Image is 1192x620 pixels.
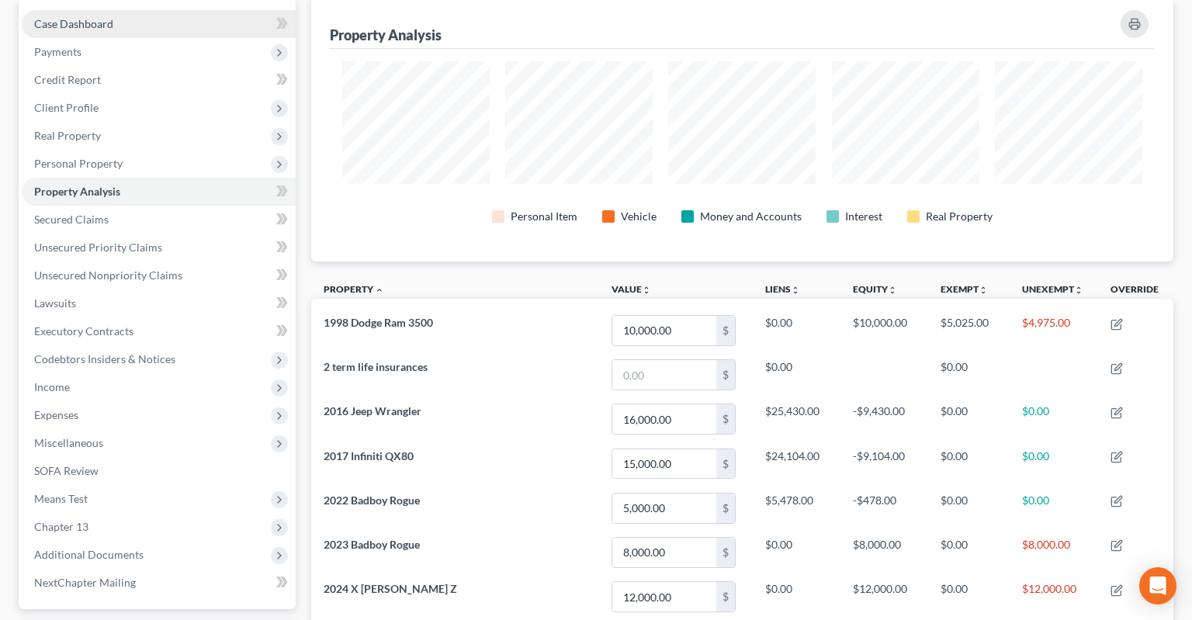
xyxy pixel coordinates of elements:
[642,286,651,295] i: unfold_more
[928,397,1010,442] td: $0.00
[765,283,800,295] a: Liensunfold_more
[34,548,144,561] span: Additional Documents
[928,574,1010,618] td: $0.00
[34,324,133,338] span: Executory Contracts
[324,360,428,373] span: 2 term life insurances
[716,582,735,611] div: $
[716,494,735,523] div: $
[716,360,735,390] div: $
[840,574,928,618] td: $12,000.00
[753,574,840,618] td: $0.00
[324,582,457,595] span: 2024 X [PERSON_NAME] Z
[375,286,384,295] i: expand_less
[34,213,109,226] span: Secured Claims
[840,442,928,486] td: -$9,104.00
[34,157,123,170] span: Personal Property
[22,178,296,206] a: Property Analysis
[928,308,1010,352] td: $5,025.00
[612,316,716,345] input: 0.00
[34,576,136,589] span: NextChapter Mailing
[1098,274,1173,309] th: Override
[511,209,577,224] div: Personal Item
[926,209,993,224] div: Real Property
[753,397,840,442] td: $25,430.00
[1074,286,1083,295] i: unfold_more
[1010,442,1098,486] td: $0.00
[34,436,103,449] span: Miscellaneous
[753,530,840,574] td: $0.00
[612,582,716,611] input: 0.00
[1010,397,1098,442] td: $0.00
[612,494,716,523] input: 0.00
[928,442,1010,486] td: $0.00
[324,449,414,462] span: 2017 Infiniti QX80
[853,283,897,295] a: Equityunfold_more
[753,308,840,352] td: $0.00
[324,538,420,551] span: 2023 Badboy Rogue
[34,352,175,365] span: Codebtors Insiders & Notices
[840,308,928,352] td: $10,000.00
[34,408,78,421] span: Expenses
[22,457,296,485] a: SOFA Review
[34,268,182,282] span: Unsecured Nonpriority Claims
[612,283,651,295] a: Valueunfold_more
[700,209,802,224] div: Money and Accounts
[716,316,735,345] div: $
[791,286,800,295] i: unfold_more
[1010,486,1098,530] td: $0.00
[1010,530,1098,574] td: $8,000.00
[34,45,81,58] span: Payments
[716,404,735,434] div: $
[22,206,296,234] a: Secured Claims
[1022,283,1083,295] a: Unexemptunfold_more
[22,569,296,597] a: NextChapter Mailing
[34,185,120,198] span: Property Analysis
[888,286,897,295] i: unfold_more
[22,66,296,94] a: Credit Report
[34,129,101,142] span: Real Property
[612,538,716,567] input: 0.00
[840,486,928,530] td: -$478.00
[22,262,296,289] a: Unsecured Nonpriority Claims
[34,101,99,114] span: Client Profile
[753,442,840,486] td: $24,104.00
[941,283,988,295] a: Exemptunfold_more
[22,10,296,38] a: Case Dashboard
[34,17,113,30] span: Case Dashboard
[22,234,296,262] a: Unsecured Priority Claims
[22,317,296,345] a: Executory Contracts
[612,449,716,479] input: 0.00
[324,494,420,507] span: 2022 Badboy Rogue
[1010,308,1098,352] td: $4,975.00
[34,380,70,393] span: Income
[928,486,1010,530] td: $0.00
[753,353,840,397] td: $0.00
[928,353,1010,397] td: $0.00
[324,404,421,417] span: 2016 Jeep Wrangler
[612,404,716,434] input: 0.00
[1139,567,1176,604] div: Open Intercom Messenger
[34,520,88,533] span: Chapter 13
[840,397,928,442] td: -$9,430.00
[34,241,162,254] span: Unsecured Priority Claims
[621,209,657,224] div: Vehicle
[716,449,735,479] div: $
[34,73,101,86] span: Credit Report
[716,538,735,567] div: $
[1010,574,1098,618] td: $12,000.00
[324,283,384,295] a: Property expand_less
[612,360,716,390] input: 0.00
[324,316,433,329] span: 1998 Dodge Ram 3500
[840,530,928,574] td: $8,000.00
[753,486,840,530] td: $5,478.00
[22,289,296,317] a: Lawsuits
[928,530,1010,574] td: $0.00
[330,26,442,44] div: Property Analysis
[34,492,88,505] span: Means Test
[979,286,988,295] i: unfold_more
[34,464,99,477] span: SOFA Review
[845,209,882,224] div: Interest
[34,296,76,310] span: Lawsuits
